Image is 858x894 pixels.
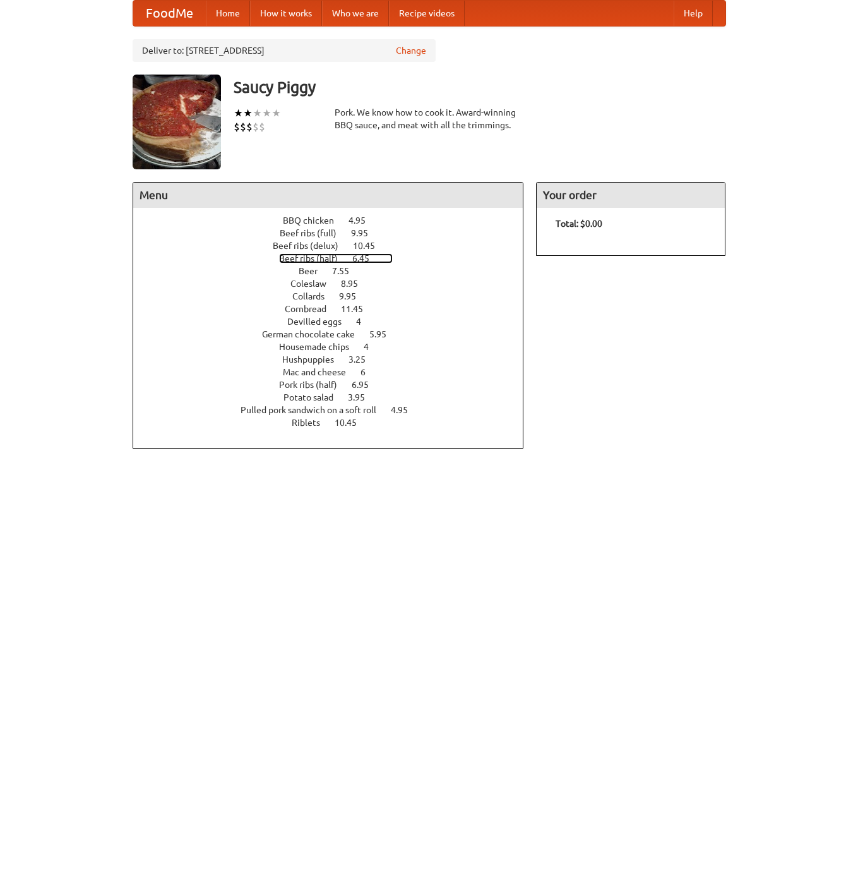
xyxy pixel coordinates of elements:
a: BBQ chicken 4.95 [283,215,389,226]
div: Pork. We know how to cook it. Award-winning BBQ sauce, and meat with all the trimmings. [335,106,524,131]
a: Help [674,1,713,26]
span: Cornbread [285,304,339,314]
a: Recipe videos [389,1,465,26]
a: Home [206,1,250,26]
span: 4 [356,317,374,327]
li: $ [253,120,259,134]
span: German chocolate cake [262,329,367,339]
span: 6.95 [352,380,381,390]
a: Beef ribs (delux) 10.45 [273,241,398,251]
li: $ [259,120,265,134]
span: 7.55 [332,266,362,276]
span: Potato salad [283,392,346,402]
span: 10.45 [353,241,388,251]
span: 11.45 [341,304,376,314]
li: $ [234,120,240,134]
a: Collards 9.95 [292,291,379,301]
b: Total: $0.00 [556,219,602,229]
span: Collards [292,291,337,301]
span: Hushpuppies [282,354,347,365]
a: Beer 7.55 [299,266,372,276]
img: angular.jpg [133,75,221,169]
a: Coleslaw 8.95 [290,279,381,289]
span: BBQ chicken [283,215,347,226]
span: 5.95 [369,329,399,339]
span: 9.95 [339,291,369,301]
div: Deliver to: [STREET_ADDRESS] [133,39,436,62]
span: Beer [299,266,330,276]
span: 3.25 [349,354,378,365]
span: 4.95 [391,405,420,415]
span: 10.45 [335,418,369,428]
a: Change [396,44,426,57]
li: ★ [262,106,271,120]
span: 3.95 [348,392,378,402]
span: Beef ribs (delux) [273,241,351,251]
span: Pulled pork sandwich on a soft roll [241,405,389,415]
span: Pork ribs (half) [279,380,350,390]
a: Hushpuppies 3.25 [282,354,389,365]
li: ★ [271,106,281,120]
span: 9.95 [351,228,381,238]
span: Devilled eggs [287,317,354,327]
h3: Saucy Piggy [234,75,726,100]
a: FoodMe [133,1,206,26]
span: Housemade chips [279,342,362,352]
a: Who we are [322,1,389,26]
span: 4 [364,342,381,352]
h4: Your order [537,183,725,208]
li: ★ [253,106,262,120]
span: Beef ribs (full) [280,228,349,238]
span: Coleslaw [290,279,339,289]
span: 8.95 [341,279,371,289]
span: 6 [360,367,378,377]
a: German chocolate cake 5.95 [262,329,410,339]
a: Cornbread 11.45 [285,304,386,314]
a: Beef ribs (full) 9.95 [280,228,391,238]
a: Potato salad 3.95 [283,392,388,402]
a: Pork ribs (half) 6.95 [279,380,392,390]
span: Riblets [292,418,333,428]
a: Pulled pork sandwich on a soft roll 4.95 [241,405,431,415]
li: ★ [234,106,243,120]
a: How it works [250,1,322,26]
a: Beef ribs (half) 6.45 [279,253,393,263]
span: Mac and cheese [283,367,359,377]
li: $ [246,120,253,134]
li: ★ [243,106,253,120]
li: $ [240,120,246,134]
span: 6.45 [352,253,382,263]
a: Mac and cheese 6 [283,367,389,377]
h4: Menu [133,183,523,208]
span: 4.95 [349,215,378,226]
a: Devilled eggs 4 [287,317,384,327]
a: Riblets 10.45 [292,418,380,428]
a: Housemade chips 4 [279,342,392,352]
span: Beef ribs (half) [279,253,350,263]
